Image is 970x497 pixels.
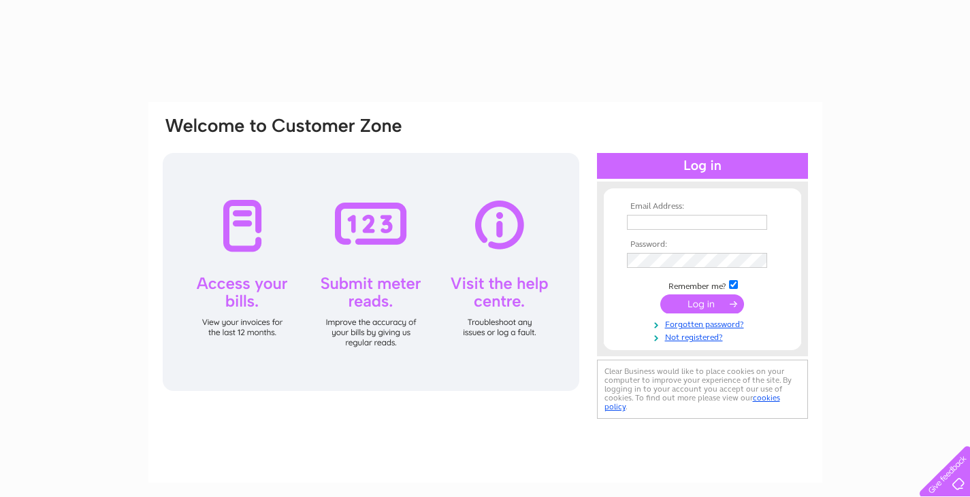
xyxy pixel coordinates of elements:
input: Submit [660,294,744,313]
td: Remember me? [624,278,781,292]
a: Forgotten password? [627,317,781,330]
div: Clear Business would like to place cookies on your computer to improve your experience of the sit... [597,360,808,419]
a: cookies policy [604,393,780,411]
a: Not registered? [627,330,781,343]
th: Password: [624,240,781,250]
th: Email Address: [624,202,781,211]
